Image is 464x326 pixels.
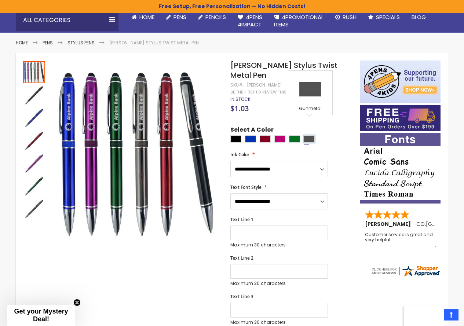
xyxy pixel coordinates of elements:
[16,9,118,31] div: All Categories
[416,220,425,228] span: CO
[274,13,324,28] span: 4PROMOTIONAL ITEMS
[23,129,46,151] div: Colter Stylus Twist Metal Pen
[376,13,400,21] span: Specials
[23,106,46,129] div: Colter Stylus Twist Metal Pen
[23,152,45,174] img: Colter Stylus Twist Metal Pen
[412,13,426,21] span: Blog
[23,174,46,197] div: Colter Stylus Twist Metal Pen
[268,9,329,33] a: 4PROMOTIONALITEMS
[230,242,328,248] p: Maximum 30 characters
[23,197,45,220] div: Colter Stylus Twist Metal Pen
[23,84,45,106] img: Colter Stylus Twist Metal Pen
[230,82,244,88] strong: SKU
[53,71,221,239] img: Colter Stylus Twist Metal Pen
[23,107,45,129] img: Colter Stylus Twist Metal Pen
[230,60,337,80] span: [PERSON_NAME] Stylus Twist Metal Pen
[230,89,307,95] a: Be the first to review this product
[23,83,46,106] div: Colter Stylus Twist Metal Pen
[139,13,154,21] span: Home
[365,220,413,228] span: [PERSON_NAME]
[43,40,53,46] a: Pens
[230,319,328,325] p: Maximum 30 characters
[230,151,249,158] span: Ink Color
[23,129,45,151] img: Colter Stylus Twist Metal Pen
[290,106,330,113] div: Gunmetal
[23,61,46,83] div: Colter Stylus Twist Metal Pen
[173,13,186,21] span: Pens
[230,293,253,300] span: Text Line 3
[289,135,300,143] div: Green
[14,308,68,323] span: Get your Mystery Deal!
[343,13,357,21] span: Rush
[365,232,436,248] div: Customer service is great and very helpful
[360,133,441,204] img: font-personalization-examples
[360,105,441,131] img: Free shipping on orders over $199
[230,135,241,143] div: Black
[230,184,262,190] span: Text Font Style
[109,40,199,46] li: [PERSON_NAME] Stylus Twist Metal Pen
[16,40,28,46] a: Home
[126,9,160,25] a: Home
[230,281,328,286] p: Maximum 30 characters
[245,135,256,143] div: Blue
[230,255,253,261] span: Text Line 2
[370,273,441,279] a: 4pens.com certificate URL
[247,82,282,88] div: [PERSON_NAME]
[192,9,232,25] a: Pencils
[230,216,253,223] span: Text Line 1
[232,9,268,33] a: 4Pens4impact
[230,126,274,136] span: Select A Color
[274,135,285,143] div: Fushia
[230,103,249,113] span: $1.03
[238,13,262,28] span: 4Pens 4impact
[73,299,81,306] button: Close teaser
[205,13,226,21] span: Pencils
[329,9,362,25] a: Rush
[23,198,45,220] img: Colter Stylus Twist Metal Pen
[23,151,46,174] div: Colter Stylus Twist Metal Pen
[406,9,432,25] a: Blog
[362,9,406,25] a: Specials
[260,135,271,143] div: Burgundy
[7,305,75,326] div: Get your Mystery Deal!Close teaser
[160,9,192,25] a: Pens
[304,135,315,143] div: Gunmetal
[230,96,251,102] div: Availability
[23,175,45,197] img: Colter Stylus Twist Metal Pen
[67,40,95,46] a: Stylus Pens
[230,96,251,102] span: In stock
[370,264,441,278] img: 4pens.com widget logo
[403,306,464,326] iframe: Google Customer Reviews
[360,61,441,103] img: 4pens 4 kids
